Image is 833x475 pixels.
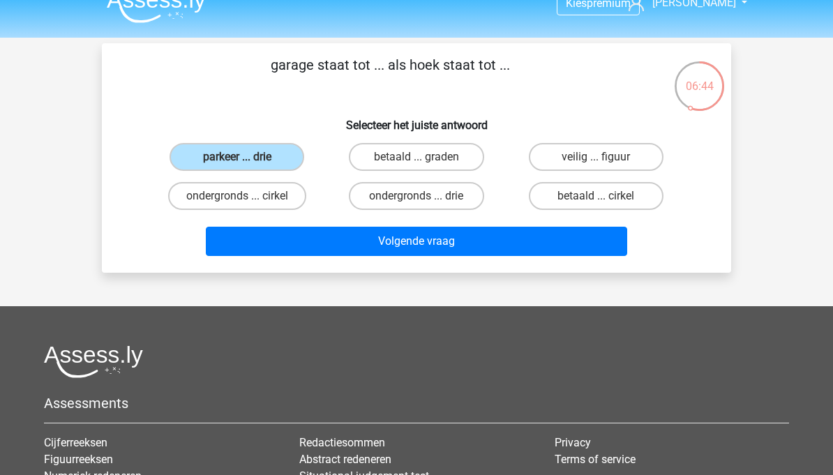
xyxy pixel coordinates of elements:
[349,143,483,171] label: betaald ... graden
[555,453,636,466] a: Terms of service
[124,107,709,132] h6: Selecteer het juiste antwoord
[124,54,656,96] p: garage staat tot ... als hoek staat tot ...
[168,182,306,210] label: ondergronds ... cirkel
[529,182,663,210] label: betaald ... cirkel
[170,143,304,171] label: parkeer ... drie
[529,143,663,171] label: veilig ... figuur
[349,182,483,210] label: ondergronds ... drie
[44,436,107,449] a: Cijferreeksen
[44,345,143,378] img: Assessly logo
[206,227,628,256] button: Volgende vraag
[673,60,726,95] div: 06:44
[555,436,591,449] a: Privacy
[299,453,391,466] a: Abstract redeneren
[44,395,789,412] h5: Assessments
[44,453,113,466] a: Figuurreeksen
[299,436,385,449] a: Redactiesommen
